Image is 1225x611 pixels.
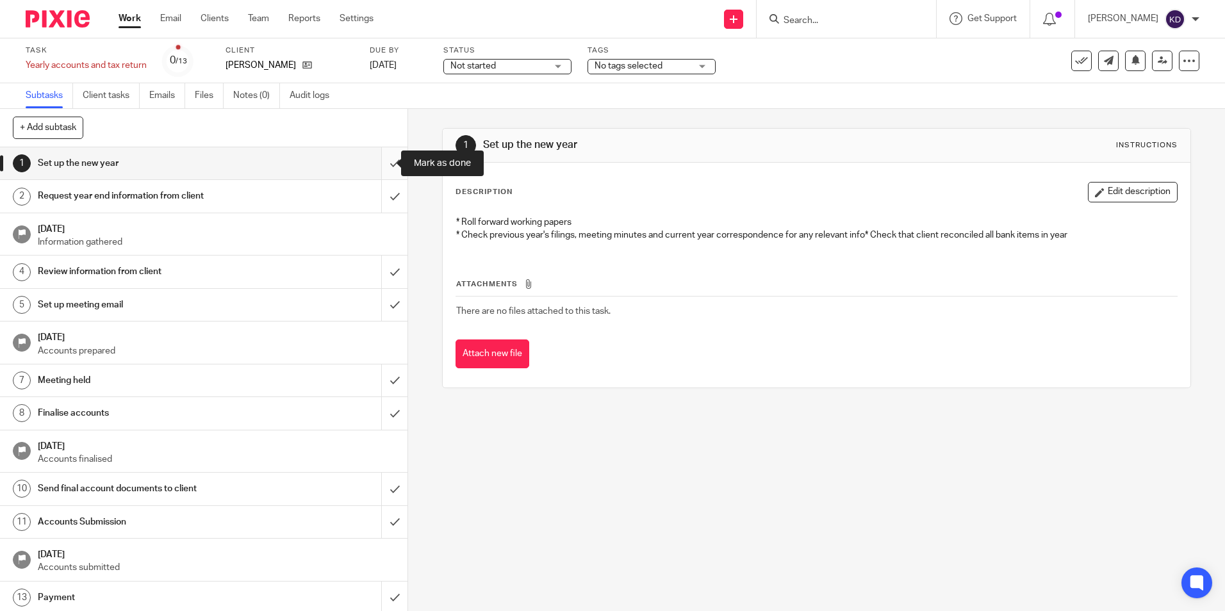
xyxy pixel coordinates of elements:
[1088,182,1178,202] button: Edit description
[38,154,258,173] h1: Set up the new year
[13,589,31,607] div: 13
[26,10,90,28] img: Pixie
[38,512,258,532] h1: Accounts Submission
[176,58,187,65] small: /13
[38,437,395,453] h1: [DATE]
[38,236,395,248] p: Information gathered
[288,12,320,25] a: Reports
[456,187,513,197] p: Description
[13,513,31,531] div: 11
[26,45,147,56] label: Task
[38,262,258,281] h1: Review information from client
[370,61,397,70] span: [DATE]
[226,45,354,56] label: Client
[456,307,611,316] span: There are no files attached to this task.
[340,12,374,25] a: Settings
[226,59,296,72] p: [PERSON_NAME]
[26,59,147,72] div: Yearly accounts and tax return
[456,135,476,156] div: 1
[1116,140,1178,151] div: Instructions
[595,61,662,70] span: No tags selected
[38,453,395,466] p: Accounts finalised
[290,83,339,108] a: Audit logs
[170,53,187,68] div: 0
[38,479,258,498] h1: Send final account documents to client
[456,339,529,368] button: Attach new file
[233,83,280,108] a: Notes (0)
[13,296,31,314] div: 5
[201,12,229,25] a: Clients
[13,188,31,206] div: 2
[13,154,31,172] div: 1
[443,45,571,56] label: Status
[13,263,31,281] div: 4
[38,328,395,344] h1: [DATE]
[38,545,395,561] h1: [DATE]
[1165,9,1185,29] img: svg%3E
[38,295,258,314] h1: Set up meeting email
[967,14,1017,23] span: Get Support
[38,403,258,423] h1: Finalise accounts
[1088,12,1158,25] p: [PERSON_NAME]
[160,12,181,25] a: Email
[588,45,716,56] label: Tags
[450,61,496,70] span: Not started
[13,371,31,389] div: 7
[38,371,258,390] h1: Meeting held
[782,15,898,27] input: Search
[13,404,31,422] div: 8
[38,220,395,236] h1: [DATE]
[483,138,844,152] h1: Set up the new year
[13,117,83,138] button: + Add subtask
[13,480,31,498] div: 10
[195,83,224,108] a: Files
[370,45,427,56] label: Due by
[456,216,1176,242] p: * Roll forward working papers * Check previous year's filings, meeting minutes and current year c...
[26,83,73,108] a: Subtasks
[83,83,140,108] a: Client tasks
[38,186,258,206] h1: Request year end information from client
[456,281,518,288] span: Attachments
[149,83,185,108] a: Emails
[248,12,269,25] a: Team
[38,588,258,607] h1: Payment
[38,561,395,574] p: Accounts submitted
[119,12,141,25] a: Work
[38,345,395,357] p: Accounts prepared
